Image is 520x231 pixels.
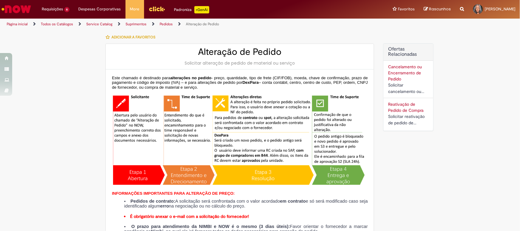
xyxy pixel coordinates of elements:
[112,60,368,66] div: Solicitar alteração de pedido de material ou serviço
[383,43,433,131] div: Ofertas Relacionadas
[424,6,451,12] a: Rascunhos
[126,22,147,27] a: Suprimentos
[112,47,368,57] h2: Alteração de Pedido
[398,6,415,12] span: Favoritos
[280,199,306,204] strong: em contrato
[242,80,259,85] span: DexPara
[112,76,170,80] span: Este chamado é destinado para
[174,6,209,13] div: Padroniza
[388,64,422,82] a: Cancelamento ou Encerramento de Pedido
[186,22,219,27] a: Alteração de Pedido
[160,22,173,27] a: Pedidos
[64,7,69,12] span: 6
[105,31,159,44] button: Adicionar a Favoritos
[130,6,140,12] span: More
[42,6,63,12] span: Requisições
[7,22,28,27] a: Página inicial
[194,6,209,13] p: +GenAi
[388,113,429,126] div: Solicitar reativação de pedido de compra cancelado ou bloqueado.
[86,22,112,27] a: Service Catalog
[1,3,32,15] img: ServiceNow
[41,22,73,27] a: Todos os Catálogos
[130,199,175,204] strong: Pedidos de contrato:
[149,4,165,13] img: click_logo_yellow_360x200.png
[79,6,121,12] span: Despesas Corporativas
[429,6,451,12] span: Rascunhos
[112,80,368,90] span: – conta contábil, centro, centro de custo, PEP, ordem, CNPJ de fornecedor, ou compra de material ...
[130,214,249,219] strong: É obrigatório anexar o e-mail com a solicitação do fornecedor!
[388,82,429,95] div: Solicitar cancelamento ou encerramento de Pedido.
[388,47,429,57] h2: Ofertas Relacionadas
[112,76,368,85] span: - preço, quantidade, tipo de frete (CIF/FOB), moeda, chave de confirmação, prazo de pagamento e c...
[131,224,290,229] strong: O prazo para atendimento da NIMBI e NOW é o mesmo (3 dias úteis):
[124,199,368,208] li: A solicitação será confrontada com o valor acordado e só será modificado caso seja identificado a...
[160,204,169,208] strong: erro
[170,76,211,80] span: alterações no pedido
[5,19,342,30] ul: Trilhas de página
[388,101,423,113] a: Reativação de Pedido de Compra
[111,35,155,40] span: Adicionar a Favoritos
[485,6,515,12] span: [PERSON_NAME]
[112,191,235,196] span: INFORMAÇÕES IMPORTANTES PARA ALTERAÇÃO DE PREÇO:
